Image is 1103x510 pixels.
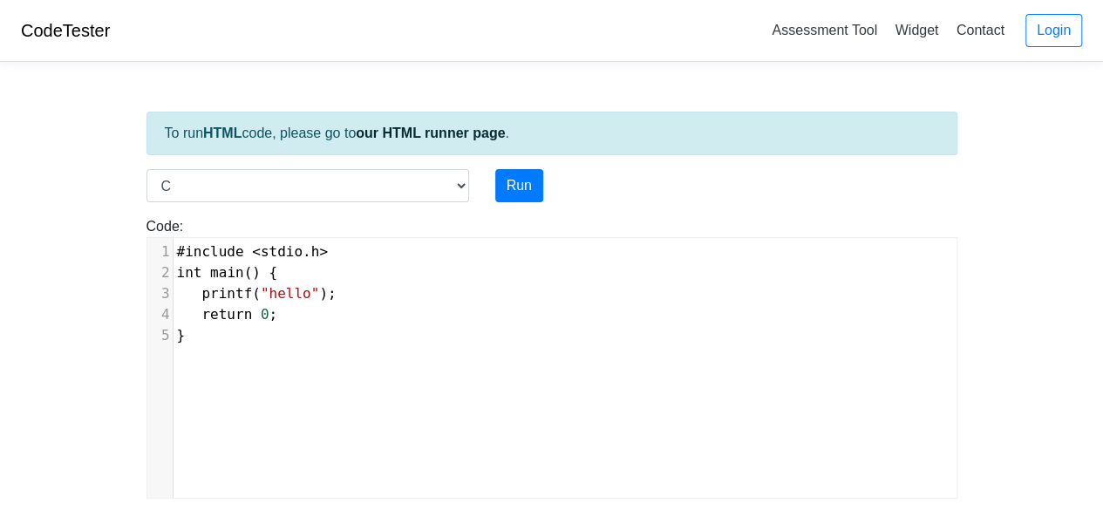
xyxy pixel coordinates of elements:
span: > [319,243,328,260]
span: #include [177,243,244,260]
span: "hello" [261,285,319,302]
span: return [201,306,252,323]
div: 2 [147,262,173,283]
a: Login [1025,14,1082,47]
a: Widget [888,16,945,44]
span: } [177,327,186,343]
span: < [252,243,261,260]
span: h [311,243,320,260]
span: printf [201,285,252,302]
a: CodeTester [21,21,110,40]
span: stdio [261,243,303,260]
div: 4 [147,304,173,325]
a: Assessment Tool [765,16,884,44]
div: Code: [133,216,970,499]
div: 5 [147,325,173,346]
span: . [177,243,329,260]
button: Run [495,169,543,202]
span: 0 [261,306,269,323]
a: our HTML runner page [356,126,505,140]
div: 3 [147,283,173,304]
span: int [177,264,202,281]
span: () { [177,264,278,281]
div: 1 [147,241,173,262]
span: ; [177,306,278,323]
strong: HTML [203,126,242,140]
span: main [210,264,244,281]
div: To run code, please go to . [146,112,957,155]
span: ( ); [177,285,337,302]
a: Contact [950,16,1011,44]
